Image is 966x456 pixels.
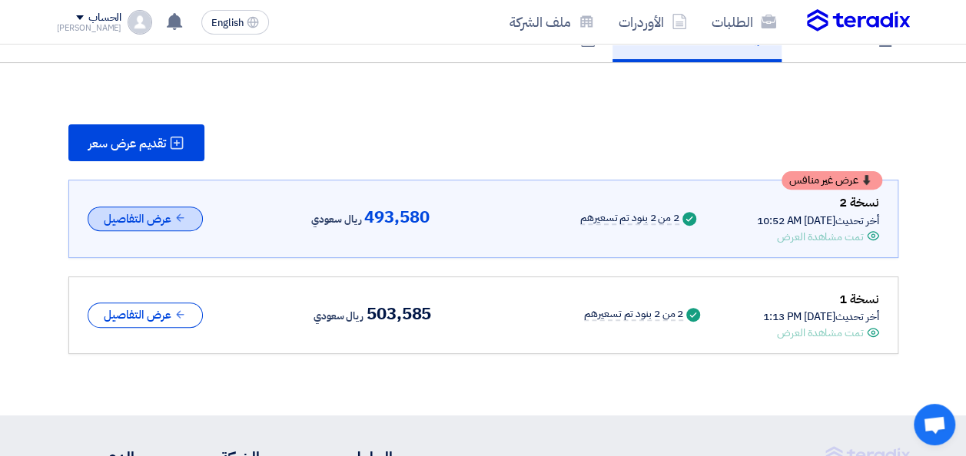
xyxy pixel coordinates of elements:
[367,305,431,323] span: 503,585
[88,207,203,232] button: عرض التفاصيل
[314,307,363,325] span: ريال سعودي
[777,229,863,245] div: تمت مشاهدة العرض
[798,28,893,46] h5: ملخص الطلب
[763,289,879,309] div: نسخة 1
[497,4,606,40] a: ملف الشركة
[629,28,765,46] h5: عروض الأسعار المقدمة
[88,12,121,25] div: الحساب
[201,10,269,35] button: English
[128,10,152,35] img: profile_test.png
[763,309,879,325] div: أخر تحديث [DATE] 1:13 PM
[914,404,955,445] div: Open chat
[777,325,863,341] div: تمت مشاهدة العرض
[606,4,699,40] a: الأوردرات
[211,18,244,28] span: English
[364,208,429,226] span: 493,580
[88,302,203,328] button: عرض التفاصيل
[580,213,679,225] div: 2 من 2 بنود تم تسعيرهم
[516,28,596,46] h5: أوامر التوريد
[57,24,122,32] div: [PERSON_NAME]
[88,137,166,150] span: تقديم عرض سعر
[789,175,858,186] span: عرض غير منافس
[757,213,879,229] div: أخر تحديث [DATE] 10:52 AM
[807,9,910,32] img: Teradix logo
[311,210,361,229] span: ريال سعودي
[699,4,788,40] a: الطلبات
[68,124,204,161] button: تقديم عرض سعر
[584,309,683,321] div: 2 من 2 بنود تم تسعيرهم
[757,193,879,213] div: نسخة 2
